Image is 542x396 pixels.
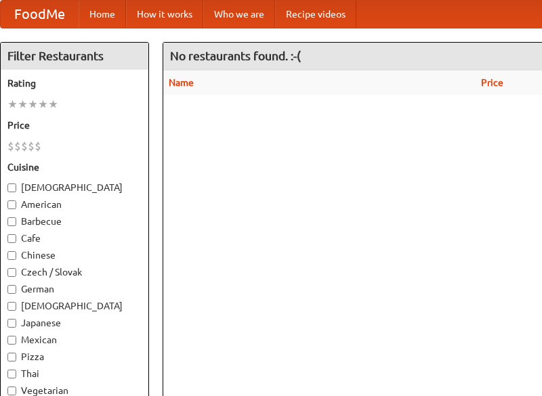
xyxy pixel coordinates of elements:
label: Barbecue [7,215,142,228]
a: Recipe videos [275,1,356,28]
a: Who we are [203,1,275,28]
input: Barbecue [7,217,16,226]
label: Mexican [7,333,142,347]
li: $ [21,139,28,154]
input: Czech / Slovak [7,268,16,277]
h5: Cuisine [7,160,142,174]
li: ★ [28,97,38,112]
li: $ [14,139,21,154]
ng-pluralize: No restaurants found. :-( [170,49,301,62]
label: American [7,198,142,211]
li: $ [7,139,14,154]
input: Thai [7,370,16,378]
h5: Price [7,118,142,132]
label: [DEMOGRAPHIC_DATA] [7,299,142,313]
label: Japanese [7,316,142,330]
label: [DEMOGRAPHIC_DATA] [7,181,142,194]
label: Thai [7,367,142,380]
label: Pizza [7,350,142,364]
a: Name [169,77,194,88]
input: Mexican [7,336,16,345]
li: ★ [7,97,18,112]
input: Chinese [7,251,16,260]
label: Chinese [7,248,142,262]
input: Pizza [7,353,16,361]
li: ★ [18,97,28,112]
h5: Rating [7,76,142,90]
h4: Filter Restaurants [1,43,148,70]
input: [DEMOGRAPHIC_DATA] [7,302,16,311]
input: Cafe [7,234,16,243]
label: Czech / Slovak [7,265,142,279]
li: ★ [48,97,58,112]
a: How it works [126,1,203,28]
li: ★ [38,97,48,112]
a: Home [79,1,126,28]
input: Vegetarian [7,387,16,395]
label: Cafe [7,232,142,245]
label: German [7,282,142,296]
input: Japanese [7,319,16,328]
input: [DEMOGRAPHIC_DATA] [7,183,16,192]
input: American [7,200,16,209]
li: $ [28,139,35,154]
a: Price [481,77,503,88]
input: German [7,285,16,294]
a: FoodMe [1,1,79,28]
li: $ [35,139,41,154]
